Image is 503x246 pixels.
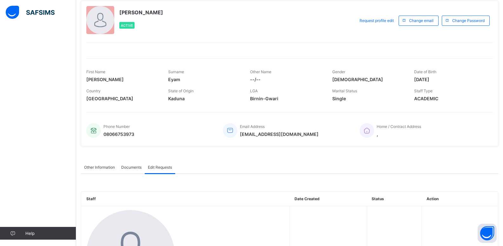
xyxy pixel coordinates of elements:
[86,77,159,82] span: [PERSON_NAME]
[250,88,258,93] span: LGA
[332,69,345,74] span: Gender
[414,88,433,93] span: Staff Type
[86,69,105,74] span: First Name
[422,192,498,206] th: Action
[414,96,486,101] span: ACADEMIC
[86,96,159,101] span: [GEOGRAPHIC_DATA]
[168,77,241,82] span: Eyam
[332,96,405,101] span: Single
[240,124,265,129] span: Email Address
[240,131,319,137] span: [EMAIL_ADDRESS][DOMAIN_NAME]
[452,18,485,23] span: Change Password
[414,69,436,74] span: Date of Birth
[168,96,241,101] span: Kaduna
[86,88,101,93] span: Country
[119,9,163,16] span: [PERSON_NAME]
[148,165,172,170] span: Edit Requests
[478,224,497,243] button: Open asap
[377,131,421,137] span: ,
[250,77,322,82] span: --/--
[332,88,357,93] span: Marital Status
[250,69,271,74] span: Other Name
[121,24,133,27] span: Active
[121,165,142,170] span: Documents
[103,124,130,129] span: Phone Number
[82,192,290,206] th: Staff
[103,131,134,137] span: 08066753973
[290,192,367,206] th: Date Created
[25,231,76,236] span: Help
[250,96,322,101] span: Birnin-Gwari
[6,6,55,19] img: safsims
[414,77,486,82] span: [DATE]
[360,18,394,23] span: Request profile edit
[409,18,434,23] span: Change email
[377,124,421,129] span: Home / Contract Address
[84,165,115,170] span: Other Information
[168,88,194,93] span: State of Origin
[332,77,405,82] span: [DEMOGRAPHIC_DATA]
[367,192,421,206] th: Status
[168,69,184,74] span: Surname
